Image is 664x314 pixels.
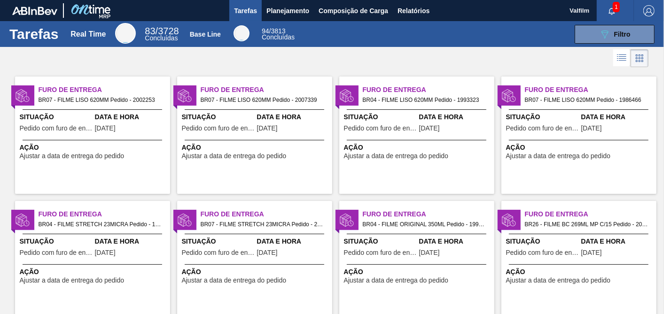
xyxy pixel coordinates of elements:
[506,125,579,132] span: Pedido com furo de entrega
[20,153,125,160] span: Ajustar a data de entrega do pedido
[182,267,330,277] span: Ação
[95,237,168,246] span: Data e Hora
[363,209,494,219] span: Furo de Entrega
[613,2,620,12] span: 1
[95,249,116,256] span: 25/09/2025,
[201,95,325,105] span: BR07 - FILME LISO 620MM Pedido - 2007339
[39,95,163,105] span: BR07 - FILME LISO 620MM Pedido - 2002253
[340,213,354,227] img: status
[575,25,655,44] button: Filtro
[95,125,116,132] span: 25/09/2025,
[20,237,93,246] span: Situação
[344,125,417,132] span: Pedido com furo de entrega
[398,5,430,16] span: Relatórios
[506,153,611,160] span: Ajustar a data de entrega do pedido
[9,29,59,39] h1: Tarefas
[502,213,516,227] img: status
[506,267,654,277] span: Ação
[20,112,93,122] span: Situação
[115,23,136,44] div: Real Time
[643,5,655,16] img: Logout
[266,5,309,16] span: Planejamento
[581,125,602,132] span: 25/09/2025,
[419,125,440,132] span: 25/09/2025,
[525,219,649,230] span: BR26 - FILME BC 269ML MP C/15 Pedido - 2026947
[581,112,654,122] span: Data e Hora
[257,249,278,256] span: 25/09/2025,
[182,277,287,284] span: Ajustar a data de entrega do pedido
[182,249,255,256] span: Pedido com furo de entrega
[344,153,449,160] span: Ajustar a data de entrega do pedido
[234,25,250,41] div: Base Line
[12,7,57,15] img: TNhmsLtSVTkK8tSr43FrP2fwEKptu5GPRR3wAAAABJRU5ErkJggg==
[581,249,602,256] span: 25/09/2025,
[506,249,579,256] span: Pedido com furo de entrega
[363,95,487,105] span: BR04 - FILME LISO 620MM Pedido - 1993323
[145,34,178,42] span: Concluídas
[363,85,494,95] span: Furo de Entrega
[95,112,168,122] span: Data e Hora
[20,143,168,153] span: Ação
[340,89,354,103] img: status
[597,4,627,17] button: Notificações
[257,112,330,122] span: Data e Hora
[201,219,325,230] span: BR07 - FILME STRETCH 23MICRA Pedido - 2003254
[344,143,492,153] span: Ação
[178,89,192,103] img: status
[344,267,492,277] span: Ação
[201,209,332,219] span: Furo de Entrega
[39,219,163,230] span: BR04 - FILME STRETCH 23MICRA Pedido - 1993144
[39,209,170,219] span: Furo de Entrega
[234,5,257,16] span: Tarefas
[419,249,440,256] span: 25/09/2025,
[20,125,93,132] span: Pedido com furo de entrega
[344,277,449,284] span: Ajustar a data de entrega do pedido
[182,143,330,153] span: Ação
[182,237,255,246] span: Situação
[262,27,286,35] span: / 3813
[525,95,649,105] span: BR07 - FILME LISO 620MM Pedido - 1986466
[363,219,487,230] span: BR04 - FILME ORIGINAL 350ML Pedido - 1997666
[20,277,125,284] span: Ajustar a data de entrega do pedido
[182,125,255,132] span: Pedido com furo de entrega
[344,112,417,122] span: Situação
[257,237,330,246] span: Data e Hora
[39,85,170,95] span: Furo de Entrega
[344,237,417,246] span: Situação
[70,30,106,38] div: Real Time
[614,31,631,38] span: Filtro
[631,49,648,67] div: Visão em Cards
[581,237,654,246] span: Data e Hora
[506,112,579,122] span: Situação
[257,125,278,132] span: 25/09/2025,
[506,143,654,153] span: Ação
[16,89,30,103] img: status
[262,27,269,35] span: 94
[190,31,221,38] div: Base Line
[419,237,492,246] span: Data e Hora
[525,85,656,95] span: Furo de Entrega
[20,267,168,277] span: Ação
[262,28,295,40] div: Base Line
[145,27,179,41] div: Real Time
[178,213,192,227] img: status
[201,85,332,95] span: Furo de Entrega
[145,26,179,36] span: / 3728
[20,249,93,256] span: Pedido com furo de entrega
[16,213,30,227] img: status
[419,112,492,122] span: Data e Hora
[344,249,417,256] span: Pedido com furo de entrega
[502,89,516,103] img: status
[319,5,388,16] span: Composição de Carga
[182,153,287,160] span: Ajustar a data de entrega do pedido
[262,33,295,41] span: Concluídas
[145,26,155,36] span: 83
[506,277,611,284] span: Ajustar a data de entrega do pedido
[525,209,656,219] span: Furo de Entrega
[613,49,631,67] div: Visão em Lista
[182,112,255,122] span: Situação
[506,237,579,246] span: Situação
